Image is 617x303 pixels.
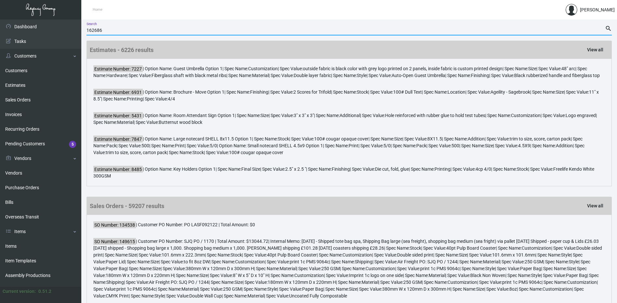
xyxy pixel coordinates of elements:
[90,46,154,54] span: Estimates - 6226 results
[235,259,265,264] span: Customization
[468,136,485,141] span: Addition
[485,143,493,148] span: Size
[485,266,495,271] span: Style
[509,286,517,292] span: 8oz
[93,221,136,229] mark: SO Number: 134538
[106,143,116,148] span: Pack
[162,252,205,257] span: 101.6mm x 222.3mm
[241,166,260,172] span: Final Size
[394,136,402,141] span: Size
[580,7,615,13] div: [PERSON_NAME]
[397,259,457,264] span: Air Freight PO: SJQ PO / 1244
[181,286,198,292] span: Material
[149,280,209,285] span: Air Freight PO: SJQ PO / 1244
[289,293,347,298] span: Uncoated Fully Compostable
[561,66,575,71] span: 48" arc
[561,252,571,257] span: Style
[435,166,450,172] span: Printing
[566,273,587,278] span: Paper Bag
[528,66,536,71] span: Size
[117,120,134,125] span: Material
[382,286,450,292] span: 380mm W x 120mm D x 300mm H
[566,113,596,118] span: Logo engraved
[90,202,164,210] span: Sales Orders - 59207 results
[106,266,127,271] span: Paper Bag
[106,150,167,155] span: trim to size, score, carton pack
[340,113,360,118] span: Additional
[231,252,242,257] span: Stock
[587,203,603,208] span: View all
[587,47,603,52] span: View all
[278,136,289,141] span: Stock
[261,113,269,118] span: Size
[303,66,503,71] span: outside fabric is black color with grey logo printed on 2 panels, inside fabric is custom printed...
[556,143,573,148] span: Addition
[375,166,409,172] span: Die cut, fold, glue
[448,89,465,95] span: Location
[267,252,317,257] span: 40pt Pulp Board Coaster
[451,143,459,148] span: 500
[362,280,378,285] span: Material
[605,25,612,33] mat-icon: search
[294,73,331,78] span: Double layer fabric
[210,143,217,148] span: 5/0
[410,245,421,251] span: Stock
[483,259,500,264] span: Material
[357,89,368,95] span: Stock
[90,86,608,106] div: | Option Name: Brochure - Move Option 1 | Spec Name: | Spec Value: | Spec Name: | Spec Value: | S...
[106,259,125,264] span: Paper Lid
[342,252,372,257] span: Customization
[93,238,136,245] mark: SO Number: 149615
[152,73,226,78] span: Fiberglass shaft with black metal ribs
[294,273,324,278] span: Customization
[184,259,209,264] span: to fit 8oz DW
[476,286,484,292] span: Size
[90,163,608,183] div: | Option Name: Key Holders Option 1 | Spec Name: | Spec Value: | Spec Name: | Spec Value: | Spec ...
[248,66,278,71] span: Customization
[106,293,129,298] span: CMYK Print
[93,7,102,12] span: Home
[357,73,367,78] span: Style
[280,266,296,271] span: Material
[531,273,541,278] span: Style
[385,113,485,118] span: Hole reinforced with rubber glue to hold test tubes
[268,280,336,285] span: 180mm W x 120mm D x 220mm H
[383,143,391,148] span: 5/0
[248,293,264,298] span: Material
[233,273,269,278] span: 8" W x 5" D x 10" H
[397,252,433,257] span: Double sided print
[38,288,51,295] div: 0.51.2
[175,143,185,148] span: Print
[392,73,445,78] span: Auto-Open Guest Umbrella
[502,280,542,285] span: print 1c PMS 9064c
[285,166,306,172] span: 2.5" x 2.5 "
[349,143,358,148] span: Print
[567,280,597,285] span: Customization
[93,112,143,119] mark: Estimate Number: 5431
[90,132,608,159] div: | Option Name: Large notecard SHELL 8x11.5 Option 1 | Spec Name: | Spec Value: | Spec Name: | Spe...
[127,96,143,101] span: Printing
[93,136,143,143] mark: Estimate Number: 7847
[90,59,608,82] div: | Option Name: Guest Umbrella Option 1 | Spec Name: | Spec Value: | Spec Name: | Spec Value: | Sp...
[427,136,442,141] span: 8X11.5
[556,89,564,95] span: Size
[429,273,445,278] span: Material
[569,259,579,264] span: Style
[223,286,242,292] span: 250 GSM
[366,266,395,271] span: Customization
[349,286,357,292] span: Size
[90,235,608,303] div: | Customer PO Number: SJQ PO / 1170 | Total Amount: $13044.72 | Internal Memo: [DATE] - Shipped t...
[393,89,422,95] span: 100# Dull Text
[267,286,277,292] span: Style
[250,89,268,95] span: Finishing
[459,252,467,257] span: Size
[355,259,372,264] span: Shipping
[332,166,350,172] span: Finishing
[514,73,600,78] span: Black rubberized handle and fiberglass top
[168,96,175,101] span: 4/4
[252,73,269,78] span: Material
[567,266,575,271] span: Size
[543,286,572,292] span: Customization
[154,293,164,298] span: Style
[448,280,477,285] span: Customization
